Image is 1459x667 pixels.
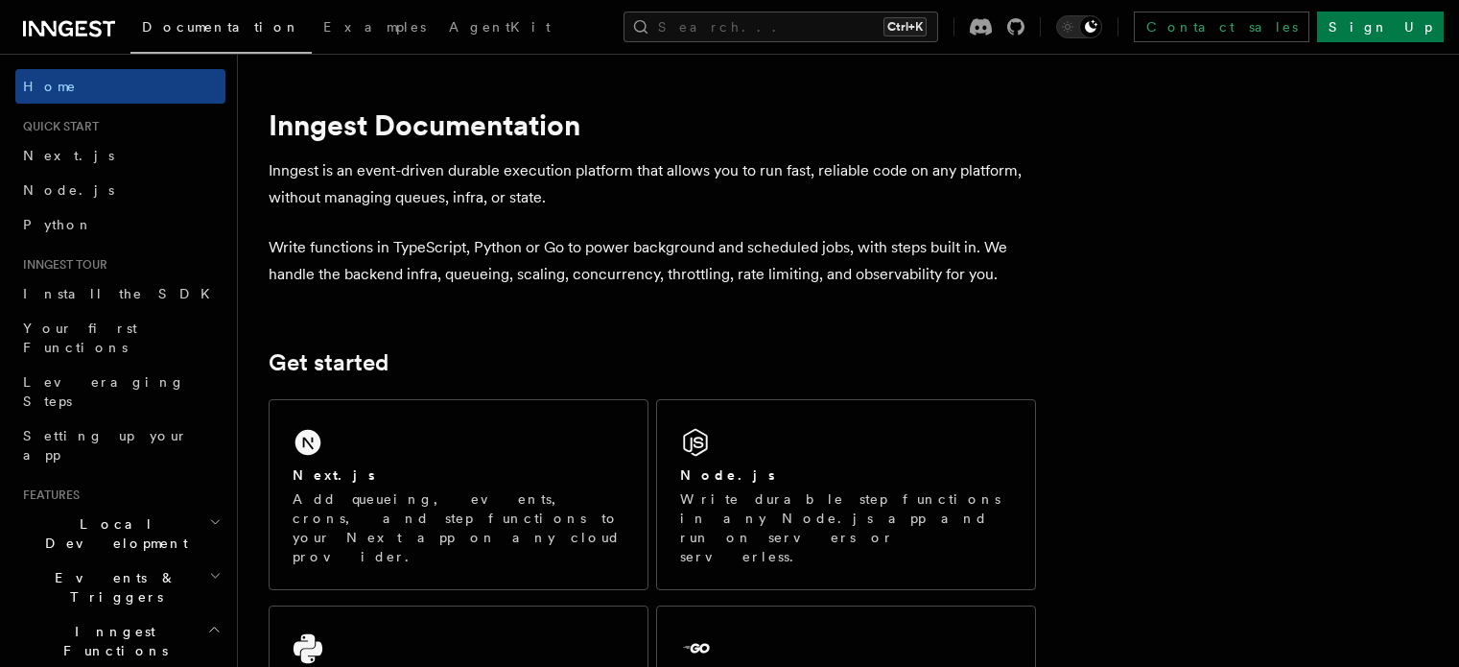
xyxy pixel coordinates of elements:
[269,234,1036,288] p: Write functions in TypeScript, Python or Go to power background and scheduled jobs, with steps bu...
[680,465,775,485] h2: Node.js
[269,349,388,376] a: Get started
[23,77,77,96] span: Home
[437,6,562,52] a: AgentKit
[23,148,114,163] span: Next.js
[656,399,1036,590] a: Node.jsWrite durable step functions in any Node.js app and run on servers or serverless.
[15,311,225,365] a: Your first Functions
[449,19,551,35] span: AgentKit
[269,399,648,590] a: Next.jsAdd queueing, events, crons, and step functions to your Next app on any cloud provider.
[293,465,375,485] h2: Next.js
[680,489,1012,566] p: Write durable step functions in any Node.js app and run on servers or serverless.
[15,173,225,207] a: Node.js
[142,19,300,35] span: Documentation
[15,418,225,472] a: Setting up your app
[15,119,99,134] span: Quick start
[23,374,185,409] span: Leveraging Steps
[15,488,80,503] span: Features
[23,428,188,463] span: Setting up your app
[15,507,225,560] button: Local Development
[15,622,207,660] span: Inngest Functions
[23,217,93,232] span: Python
[269,107,1036,142] h1: Inngest Documentation
[1134,12,1309,42] a: Contact sales
[15,560,225,614] button: Events & Triggers
[15,69,225,104] a: Home
[15,514,209,553] span: Local Development
[15,257,107,273] span: Inngest tour
[312,6,437,52] a: Examples
[883,17,927,36] kbd: Ctrl+K
[269,157,1036,211] p: Inngest is an event-driven durable execution platform that allows you to run fast, reliable code ...
[15,276,225,311] a: Install the SDK
[1056,15,1102,38] button: Toggle dark mode
[15,138,225,173] a: Next.js
[23,286,222,301] span: Install the SDK
[323,19,426,35] span: Examples
[15,568,209,607] span: Events & Triggers
[15,207,225,242] a: Python
[624,12,938,42] button: Search...Ctrl+K
[23,182,114,198] span: Node.js
[130,6,312,54] a: Documentation
[293,489,624,566] p: Add queueing, events, crons, and step functions to your Next app on any cloud provider.
[1317,12,1444,42] a: Sign Up
[23,321,137,355] span: Your first Functions
[15,365,225,418] a: Leveraging Steps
